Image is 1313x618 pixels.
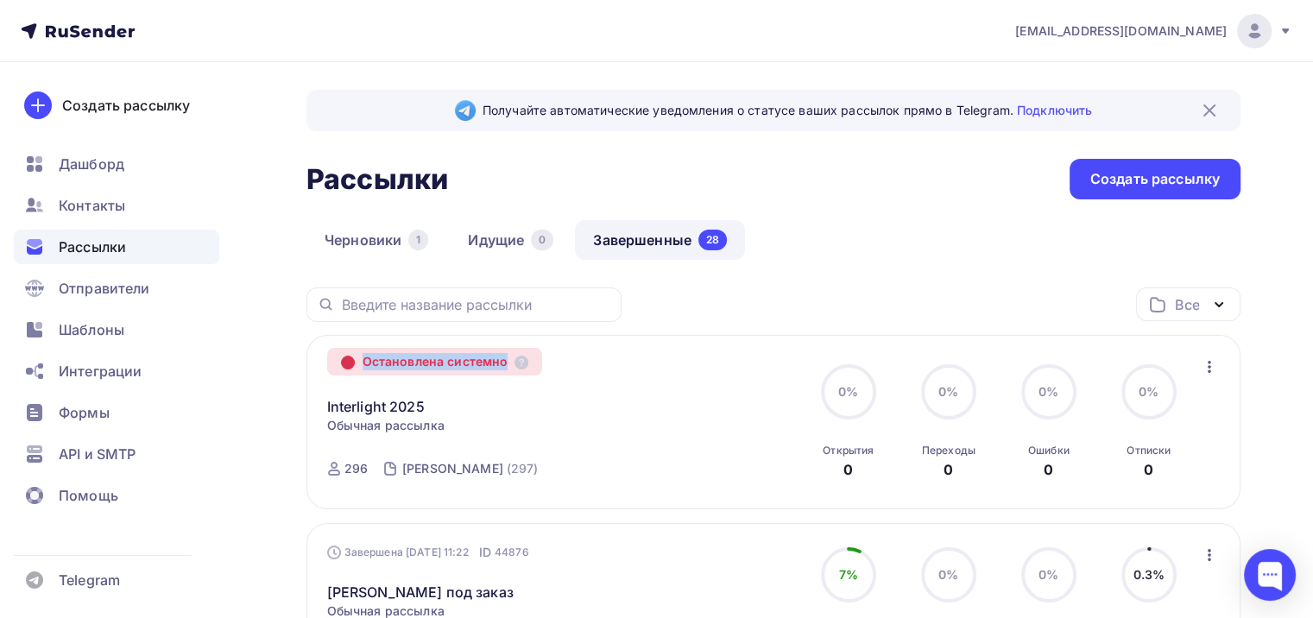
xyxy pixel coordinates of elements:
a: Отправители [14,271,219,306]
span: Обычная рассылка [327,417,445,434]
span: 0% [938,384,958,399]
span: 0% [838,384,858,399]
span: API и SMTP [59,444,136,464]
a: Подключить [1017,103,1092,117]
h2: Рассылки [306,162,448,197]
span: 0% [1139,384,1158,399]
img: Telegram [455,100,476,121]
span: Формы [59,402,110,423]
a: Контакты [14,188,219,223]
span: Отправители [59,278,150,299]
div: 1 [408,230,428,250]
span: Дашборд [59,154,124,174]
a: [EMAIL_ADDRESS][DOMAIN_NAME] [1015,14,1292,48]
div: Завершена [DATE] 11:22 [327,544,529,561]
div: [PERSON_NAME] [402,460,503,477]
span: 44876 [495,544,529,561]
input: Введите название рассылки [342,295,611,314]
span: Получайте автоматические уведомления о статусе ваших рассылок прямо в Telegram. [483,102,1092,119]
span: Telegram [59,570,120,590]
span: Контакты [59,195,125,216]
a: Рассылки [14,230,219,264]
a: Завершенные28 [575,220,745,260]
span: ID [479,544,491,561]
span: 0.3% [1133,567,1165,582]
div: Все [1175,294,1199,315]
a: Дашборд [14,147,219,181]
span: Интеграции [59,361,142,382]
span: Помощь [59,485,118,506]
div: 0 [944,459,953,480]
div: 28 [698,230,727,250]
span: 0% [1038,384,1058,399]
span: 0% [1038,567,1058,582]
span: Рассылки [59,236,126,257]
a: Шаблоны [14,312,219,347]
span: 0% [938,567,958,582]
a: Interlight 2025 [327,396,425,417]
div: 0 [1144,459,1153,480]
div: Создать рассылку [1090,169,1220,189]
button: Все [1136,287,1240,321]
span: [EMAIL_ADDRESS][DOMAIN_NAME] [1015,22,1227,40]
div: Отписки [1127,444,1171,457]
div: 0 [843,459,853,480]
span: Шаблоны [59,319,124,340]
div: 0 [1044,459,1053,480]
a: Черновики1 [306,220,446,260]
div: (297) [507,460,539,477]
a: [PERSON_NAME] под заказ [327,582,514,602]
a: Формы [14,395,219,430]
span: 7% [839,567,858,582]
a: Идущие0 [450,220,571,260]
div: Открытия [823,444,874,457]
div: Ошибки [1028,444,1070,457]
div: 296 [344,460,368,477]
a: [PERSON_NAME] (297) [401,455,540,482]
div: 0 [531,230,553,250]
div: Создать рассылку [62,95,190,116]
div: Переходы [922,444,975,457]
div: Остановлена системно [327,348,543,375]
